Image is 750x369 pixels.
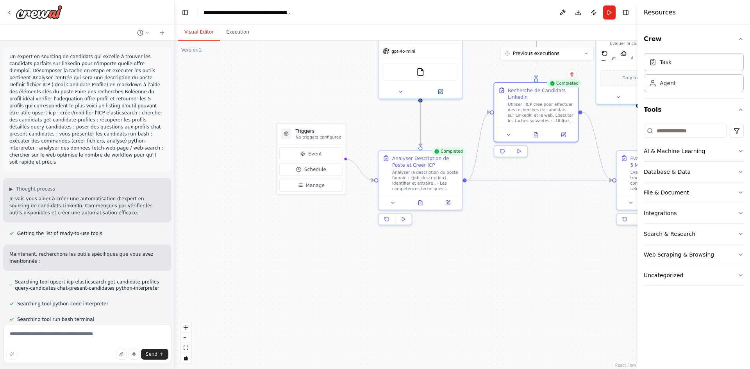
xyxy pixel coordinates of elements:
[391,48,415,54] span: gpt-4o-mini
[610,41,676,46] div: Évaluer la correspondance entre les candidats trouvés et les critères du poste pour {job_descript...
[9,186,13,192] span: ▶
[644,209,677,217] div: Integrations
[644,141,744,161] button: AI & Machine Learning
[181,323,191,333] button: zoom in
[392,155,458,169] div: Analyser Description de Poste et Creer ICP
[644,203,744,223] button: Integrations
[644,50,744,98] div: Crew
[500,47,594,60] button: Previous executions
[220,24,255,41] button: Execution
[508,87,574,101] div: Recherche de Candidats LinkedIn
[204,9,291,16] nav: breadcrumb
[17,230,102,237] span: Getting the list of ready-to-use tools
[567,69,577,79] button: Delete node
[392,170,458,192] div: Analyser la description du poste fournie : {job_description}. Identifier et extraire : - Les comp...
[644,121,744,292] div: Tools
[421,87,459,96] button: Open in side panel
[521,131,550,139] button: View output
[436,199,460,207] button: Open in side panel
[644,189,689,196] div: File & Document
[644,147,705,155] div: AI & Machine Learning
[630,170,696,192] div: Evaluer tous les candidats trouves en utilisant l'ICP comme reference et selectionner les 5 meill...
[15,279,165,291] span: Searching tool upsert-icp elasticsearch get-candidate-profiles query-candidates chat-present-cand...
[308,150,322,157] span: Event
[16,186,55,192] span: Thought process
[609,55,633,61] span: gpt-4o-mini
[660,79,676,87] div: Agent
[181,343,191,353] button: fit view
[467,177,612,184] g: Edge from 1428cfbb-862e-4099-8927-0742c136673a to 3724c91b-435b-48ef-aa0b-7f6d437a0750
[178,24,220,41] button: Visual Editor
[644,182,744,203] button: File & Document
[547,79,581,87] div: Completed
[644,162,744,182] button: Database & Data
[296,128,341,134] h3: Triggers
[180,7,191,18] button: Hide left sidebar
[16,5,62,19] img: Logo
[582,109,612,184] g: Edge from f353866a-076f-4f41-bac7-2a201896e469 to 3724c91b-435b-48ef-aa0b-7f6d437a0750
[644,230,695,238] div: Search & Research
[181,333,191,343] button: zoom out
[644,28,744,50] button: Crew
[644,224,744,244] button: Search & Research
[304,166,326,173] span: Schedule
[129,349,139,360] button: Click to speak your automation idea
[9,251,165,265] p: Maintenant, recherchons les outils spécifiques que vous avez mentionnés :
[431,148,466,156] div: Completed
[513,50,559,57] span: Previous executions
[345,155,374,184] g: Edge from triggers to 1428cfbb-862e-4099-8927-0742c136673a
[181,47,202,53] div: Version 1
[644,8,676,17] h4: Resources
[276,123,346,195] div: TriggersNo triggers configuredEventScheduleManage
[615,363,636,367] a: React Flow attribution
[493,82,579,160] div: CompletedRecherche de Candidats LinkedInUtiliser l'ICP cree pour effectuer des recherches de cand...
[306,182,325,188] span: Manage
[378,150,463,228] div: CompletedAnalyser Description de Poste et Creer ICPAnalyser la description du poste fournie : {jo...
[378,14,463,99] div: gpt-4o-miniFileReadTool
[9,186,55,192] button: ▶Thought process
[296,134,341,140] p: No triggers configured
[134,28,153,37] button: Switch to previous chat
[644,244,744,265] button: Web Scraping & Browsing
[644,271,683,279] div: Uncategorized
[417,103,424,146] g: Edge from 40450fc8-a31e-4817-9372-43bcc9ecd284 to 1428cfbb-862e-4099-8927-0742c136673a
[630,155,696,169] div: Evaluation et Selection des 5 Meilleurs Candidats
[508,102,574,124] div: Utiliser l'ICP cree pour effectuer des recherches de candidats sur LinkedIn et le web. Executer l...
[181,353,191,363] button: toggle interactivity
[620,7,631,18] button: Hide right sidebar
[644,251,714,258] div: Web Scraping & Browsing
[9,53,165,166] p: Un expert en sourcing de candidats qui excelle à trouver les candidats parfaits sur linkedin pour...
[181,323,191,363] div: React Flow controls
[6,349,17,360] button: Improve this prompt
[17,316,94,323] span: Searching tool run bash terminal
[552,131,575,139] button: Open in side panel
[156,28,168,37] button: Start a new chat
[141,349,168,360] button: Send
[116,349,127,360] button: Upload files
[279,163,343,176] button: Schedule
[17,301,108,307] span: Searching tool python code interpreter
[9,195,165,216] p: Je vais vous aider à créer une automatisation d'expert en sourcing de candidats LinkedIn. Commenç...
[279,148,343,160] button: Event
[406,199,435,207] button: View output
[644,99,744,121] button: Tools
[596,14,681,105] div: Évaluer la correspondance entre les candidats trouvés et les critères du poste pour {job_descript...
[467,109,490,184] g: Edge from 1428cfbb-862e-4099-8927-0742c136673a to f353866a-076f-4f41-bac7-2a201896e469
[616,150,701,228] div: Evaluation et Selection des 5 Meilleurs CandidatsEvaluer tous les candidats trouves en utilisant ...
[644,168,691,176] div: Database & Data
[146,351,157,357] span: Send
[622,75,654,81] span: Drop tools here
[416,68,425,76] img: FileReadTool
[279,179,343,192] button: Manage
[660,58,671,66] div: Task
[644,265,744,285] button: Uncategorized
